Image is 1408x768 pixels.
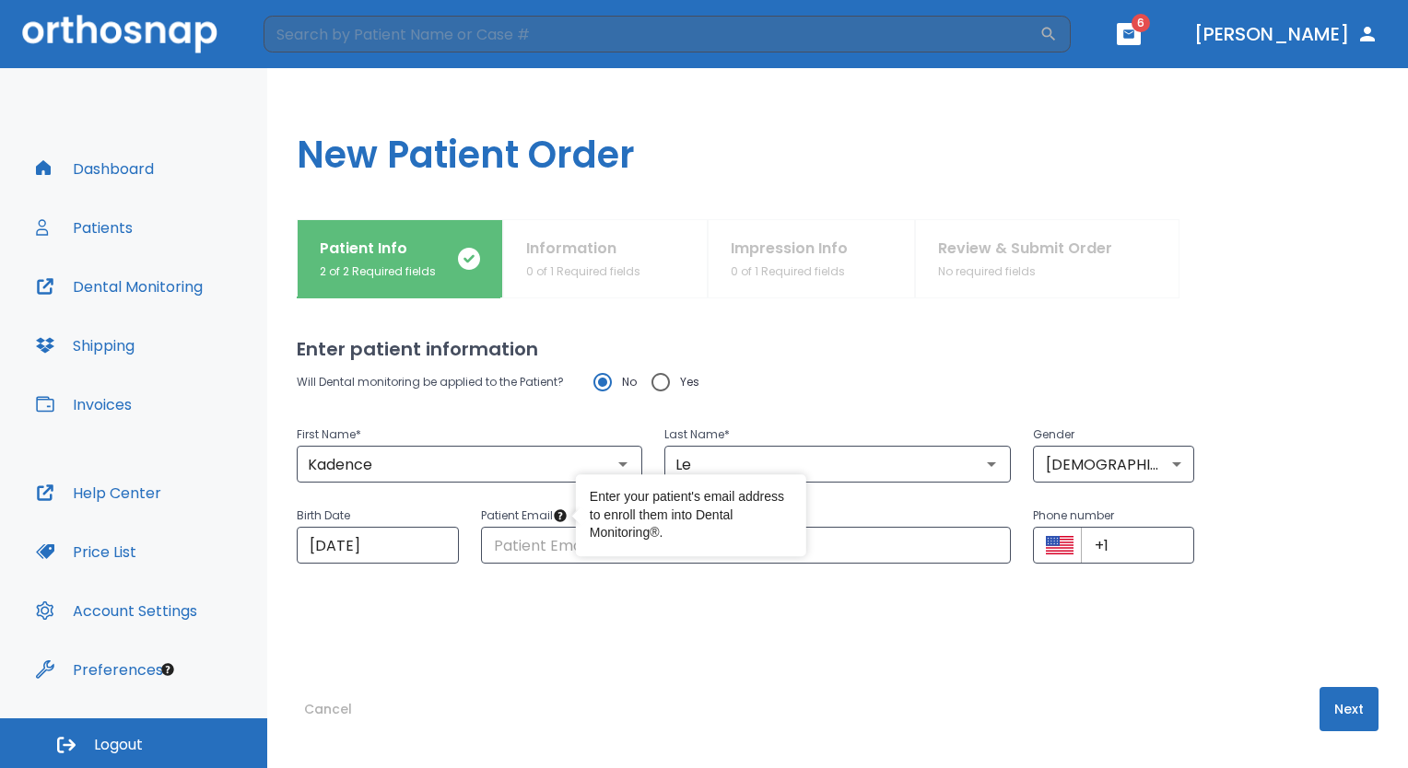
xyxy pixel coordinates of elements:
button: Cancel [297,687,359,731]
input: +1 (702) 123-4567 [1081,527,1195,564]
p: Patient Info [320,238,436,260]
button: Invoices [25,382,143,426]
h2: Enter patient information [297,335,1379,363]
input: Choose date, selected date is Feb 5, 2005 [297,527,459,564]
p: Phone number [1033,505,1195,527]
input: First Name [302,451,637,477]
button: Open [979,451,1004,477]
span: 6 [1132,14,1150,32]
input: Patient Email [481,527,1011,564]
button: Dental Monitoring [25,264,214,308]
button: Shipping [25,323,146,367]
button: Select country [1046,531,1074,559]
p: First Name * [297,424,642,446]
p: Patient Email [481,505,1011,527]
p: Gender [1033,424,1195,446]
span: Logout [94,735,143,755]
p: Last Name * [664,424,1010,446]
p: Birth Date [297,505,459,527]
div: Enter your patient's email address to enroll them into Dental Monitoring®. [590,488,792,542]
button: [PERSON_NAME] [1187,17,1386,51]
button: Preferences [25,647,174,692]
button: Open [610,451,636,477]
h1: New Patient Order [267,68,1408,219]
span: No [622,371,637,393]
div: Tooltip anchor [159,661,176,678]
input: Last Name [670,451,1004,477]
p: 2 of 2 Required fields [320,263,436,280]
input: Search by Patient Name or Case # [264,16,1039,52]
button: Dashboard [25,146,165,191]
p: Will Dental monitoring be applied to the Patient? [297,371,564,393]
button: Patients [25,205,144,250]
div: Tooltip anchor [552,507,569,524]
div: [DEMOGRAPHIC_DATA] [1033,446,1195,483]
span: Yes [680,371,699,393]
button: Price List [25,529,147,574]
button: Next [1320,687,1379,731]
button: Account Settings [25,588,208,633]
img: Orthosnap [22,15,217,52]
button: Help Center [25,471,172,515]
